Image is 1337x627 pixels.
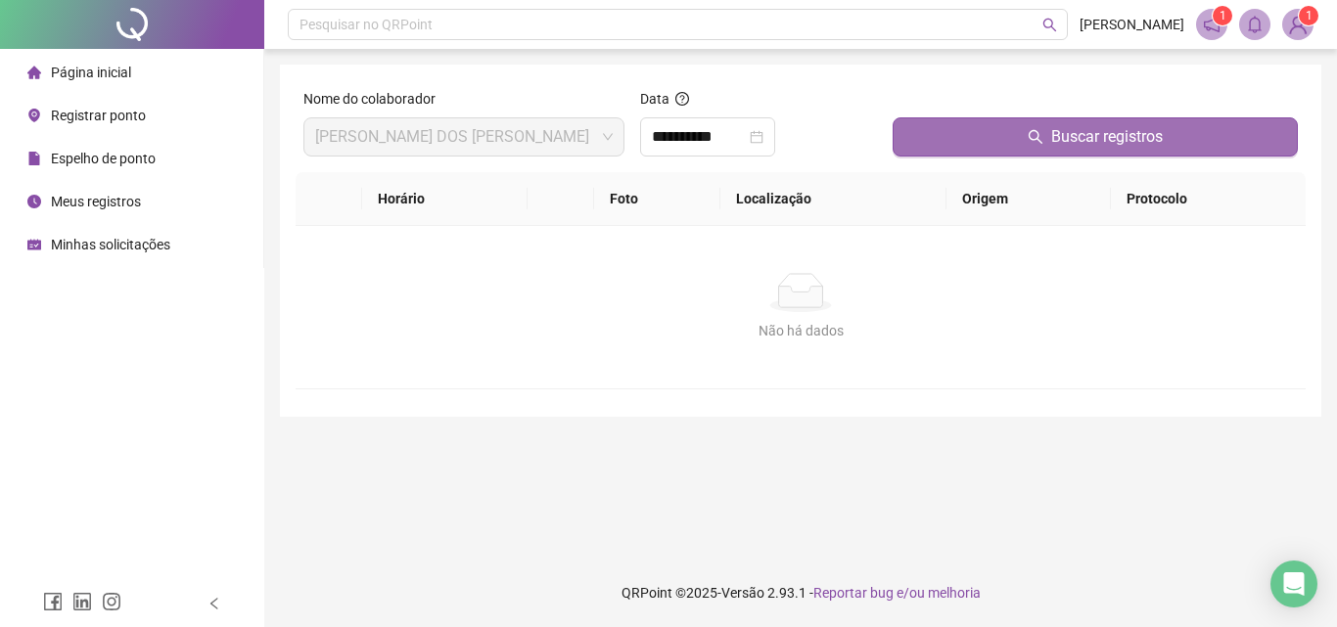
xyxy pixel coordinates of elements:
span: Meus registros [51,194,141,209]
span: search [1042,18,1057,32]
span: Buscar registros [1051,125,1163,149]
span: question-circle [675,92,689,106]
th: Protocolo [1111,172,1306,226]
label: Nome do colaborador [303,88,448,110]
span: Página inicial [51,65,131,80]
span: facebook [43,592,63,611]
span: 1 [1306,9,1313,22]
span: bell [1246,16,1264,33]
th: Origem [946,172,1110,226]
span: file [27,152,41,165]
span: Espelho de ponto [51,151,156,166]
span: Minhas solicitações [51,237,170,252]
span: environment [27,109,41,122]
img: 89354 [1283,10,1313,39]
span: instagram [102,592,121,611]
span: home [27,66,41,79]
span: Data [640,91,669,107]
span: search [1028,129,1043,145]
span: notification [1203,16,1221,33]
th: Localização [720,172,946,226]
span: 1 [1220,9,1226,22]
th: Horário [362,172,529,226]
th: Foto [594,172,720,226]
span: Reportar bug e/ou melhoria [813,585,981,601]
div: Não há dados [319,320,1282,341]
span: JOSÉ DINARTE DOS SANTOS VIRGILIO [315,118,613,156]
span: linkedin [72,592,92,611]
span: clock-circle [27,195,41,208]
footer: QRPoint © 2025 - 2.93.1 - [264,559,1337,627]
span: Versão [721,585,764,601]
div: Open Intercom Messenger [1270,560,1317,607]
span: schedule [27,238,41,251]
button: Buscar registros [893,117,1298,157]
span: Registrar ponto [51,108,146,123]
span: [PERSON_NAME] [1080,14,1184,35]
span: left [207,597,221,610]
sup: 1 [1213,6,1232,25]
sup: Atualize o seu contato no menu Meus Dados [1299,6,1318,25]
